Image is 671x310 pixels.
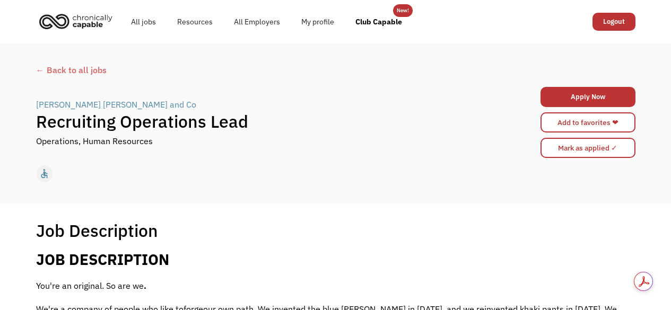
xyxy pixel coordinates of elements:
a: Add to favorites ❤ [541,112,635,132]
a: All jobs [120,5,167,39]
a: ← Back to all jobs [36,64,635,76]
h1: Job Description [36,220,158,241]
p: You're an original. So are we [36,279,635,292]
a: Resources [167,5,223,39]
a: Club Capable [345,5,413,39]
a: Apply Now [541,87,635,107]
a: [PERSON_NAME] [PERSON_NAME] and Co [36,98,199,111]
div: New! [397,4,409,17]
a: home [36,10,120,33]
a: My profile [291,5,345,39]
a: All Employers [223,5,291,39]
div: Operations, Human Resources [36,135,153,147]
b: . [144,280,146,291]
b: JOB DESCRIPTION [36,250,169,269]
div: [PERSON_NAME] [PERSON_NAME] and Co [36,98,196,111]
form: Mark as applied form [541,135,635,161]
a: Logout [592,13,635,31]
h1: Recruiting Operations Lead [36,111,486,132]
input: Mark as applied ✓ [541,138,635,158]
img: Chronically Capable logo [36,10,116,33]
div: accessible [39,166,50,182]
